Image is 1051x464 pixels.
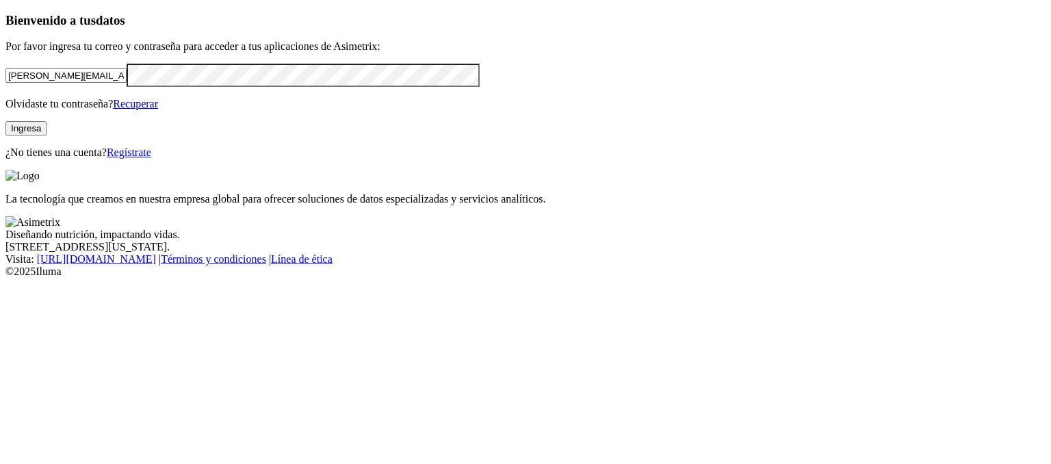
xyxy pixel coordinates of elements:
span: datos [96,13,125,27]
p: La tecnología que creamos en nuestra empresa global para ofrecer soluciones de datos especializad... [5,193,1046,205]
img: Logo [5,170,40,182]
p: ¿No tienes una cuenta? [5,146,1046,159]
input: Tu correo [5,68,127,83]
div: © 2025 Iluma [5,266,1046,278]
div: Visita : | | [5,253,1046,266]
img: Asimetrix [5,216,60,229]
p: Por favor ingresa tu correo y contraseña para acceder a tus aplicaciones de Asimetrix: [5,40,1046,53]
a: Línea de ética [271,253,333,265]
a: [URL][DOMAIN_NAME] [37,253,156,265]
button: Ingresa [5,121,47,136]
p: Olvidaste tu contraseña? [5,98,1046,110]
h3: Bienvenido a tus [5,13,1046,28]
div: Diseñando nutrición, impactando vidas. [5,229,1046,241]
a: Términos y condiciones [161,253,266,265]
a: Regístrate [107,146,151,158]
a: Recuperar [113,98,158,109]
div: [STREET_ADDRESS][US_STATE]. [5,241,1046,253]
